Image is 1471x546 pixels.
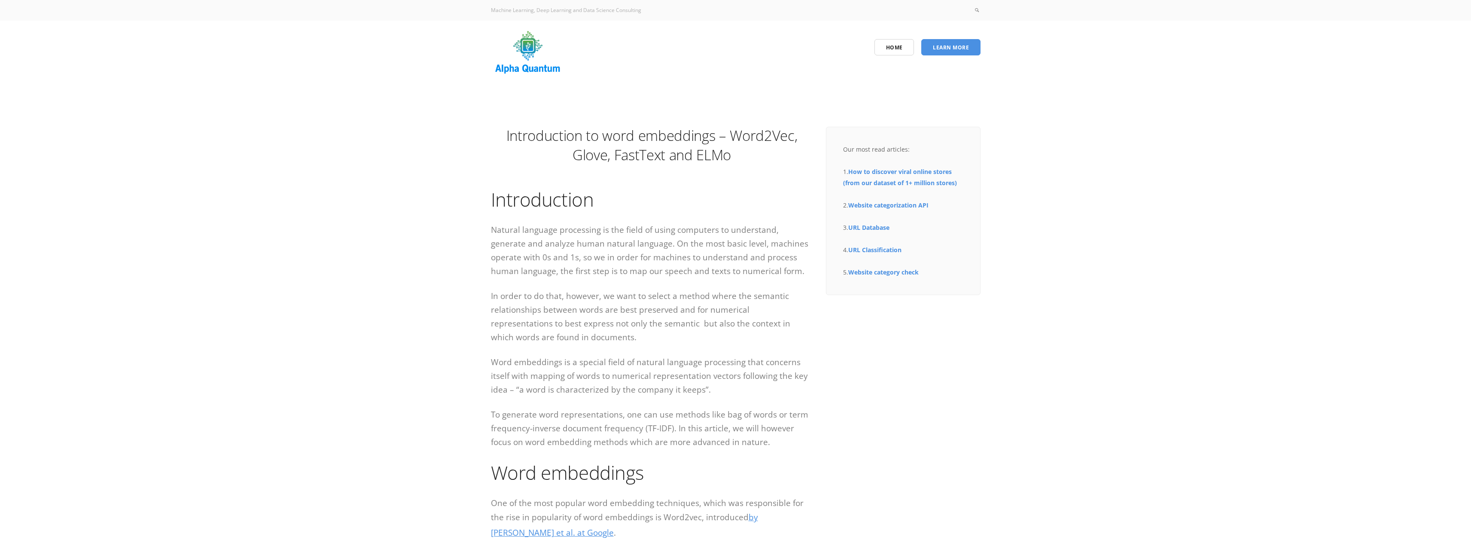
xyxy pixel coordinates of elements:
[874,39,914,55] a: Home
[491,355,813,397] p: Word embeddings is a special field of natural language processing that concerns itself with mappi...
[491,28,565,77] img: logo
[848,268,919,276] a: Website category check
[491,6,641,14] span: Machine Learning, Deep Learning and Data Science Consulting
[491,460,813,485] h1: Word embeddings
[491,187,813,212] h1: Introduction
[848,201,929,209] a: Website categorization API
[843,144,963,278] div: Our most read articles: 1. 2. 3. 4. 5.
[886,44,903,51] span: Home
[491,126,813,165] h1: Introduction to word embeddings – Word2Vec, Glove, FastText and ELMo
[933,44,969,51] span: Learn More
[491,512,758,538] a: by [PERSON_NAME] et al. at Google
[491,408,813,449] p: To generate word representations, one can use methods like bag of words or term frequency-inverse...
[491,496,813,540] p: One of the most popular word embedding techniques, which was responsible for the rise in populari...
[843,168,957,187] a: How to discover viral online stores (from our dataset of 1+ million stores)
[921,39,981,55] a: Learn More
[848,223,889,232] a: URL Database
[491,289,813,344] p: In order to do that, however, we want to select a method where the semantic relationships between...
[491,223,813,278] p: Natural language processing is the field of using computers to understand, generate and analyze h...
[848,246,901,254] a: URL Classification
